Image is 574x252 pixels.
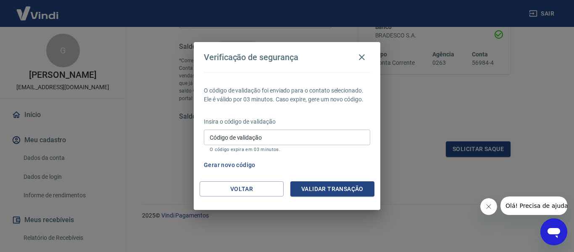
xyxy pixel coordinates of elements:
[480,198,497,215] iframe: Fechar mensagem
[5,6,71,13] span: Olá! Precisa de ajuda?
[210,147,364,152] p: O código expira em 03 minutos.
[204,117,370,126] p: Insira o código de validação
[500,196,567,215] iframe: Mensagem da empresa
[540,218,567,245] iframe: Botão para abrir a janela de mensagens
[290,181,374,197] button: Validar transação
[204,52,298,62] h4: Verificação de segurança
[200,157,259,173] button: Gerar novo código
[204,86,370,104] p: O código de validação foi enviado para o contato selecionado. Ele é válido por 03 minutos. Caso e...
[200,181,284,197] button: Voltar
